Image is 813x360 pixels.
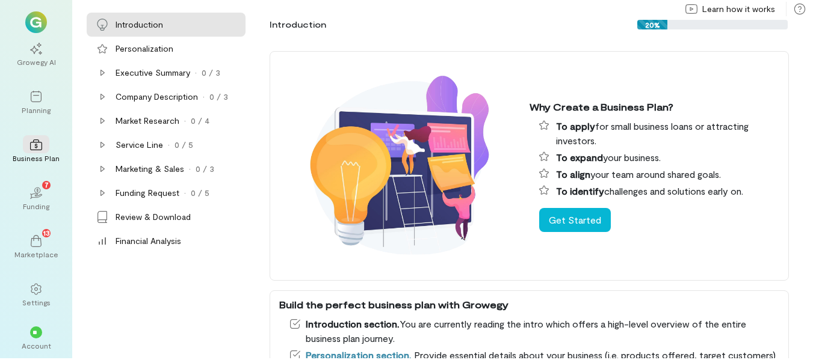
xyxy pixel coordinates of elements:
[539,119,779,148] li: for small business loans or attracting investors.
[539,208,611,232] button: Get Started
[22,297,51,307] div: Settings
[14,177,58,221] a: Funding
[14,273,58,317] a: Settings
[116,91,198,103] div: Company Description
[556,185,604,197] span: To identify
[702,3,775,15] span: Learn how it works
[116,139,163,151] div: Service Line
[116,19,163,31] div: Introduction
[168,139,170,151] div: ·
[279,297,779,312] div: Build the perfect business plan with Growegy
[116,43,173,55] div: Personalization
[184,115,186,127] div: ·
[45,179,49,190] span: 7
[14,129,58,172] a: Business Plan
[530,100,779,114] div: Why Create a Business Plan?
[14,249,58,259] div: Marketplace
[556,168,590,180] span: To align
[195,67,197,79] div: ·
[116,211,191,223] div: Review & Download
[539,184,779,198] li: challenges and solutions early on.
[196,163,214,175] div: 0 / 3
[279,58,520,273] img: Why create a business plan
[43,227,50,238] span: 13
[116,163,184,175] div: Marketing & Sales
[556,151,603,163] span: To expand
[14,81,58,124] a: Planning
[23,201,49,211] div: Funding
[175,139,193,151] div: 0 / 5
[17,57,56,67] div: Growegy AI
[184,187,186,199] div: ·
[116,115,179,127] div: Market Research
[116,67,190,79] div: Executive Summary
[116,235,181,247] div: Financial Analysis
[289,317,779,346] li: You are currently reading the intro which offers a high-level overview of the entire business pla...
[539,167,779,182] li: your team around shared goals.
[270,19,326,31] div: Introduction
[209,91,228,103] div: 0 / 3
[203,91,205,103] div: ·
[116,187,179,199] div: Funding Request
[191,187,209,199] div: 0 / 5
[202,67,220,79] div: 0 / 3
[189,163,191,175] div: ·
[14,225,58,269] a: Marketplace
[306,318,400,329] span: Introduction section.
[539,150,779,165] li: your business.
[556,120,595,132] span: To apply
[191,115,209,127] div: 0 / 4
[14,33,58,76] a: Growegy AI
[22,105,51,115] div: Planning
[13,153,60,163] div: Business Plan
[22,341,51,350] div: Account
